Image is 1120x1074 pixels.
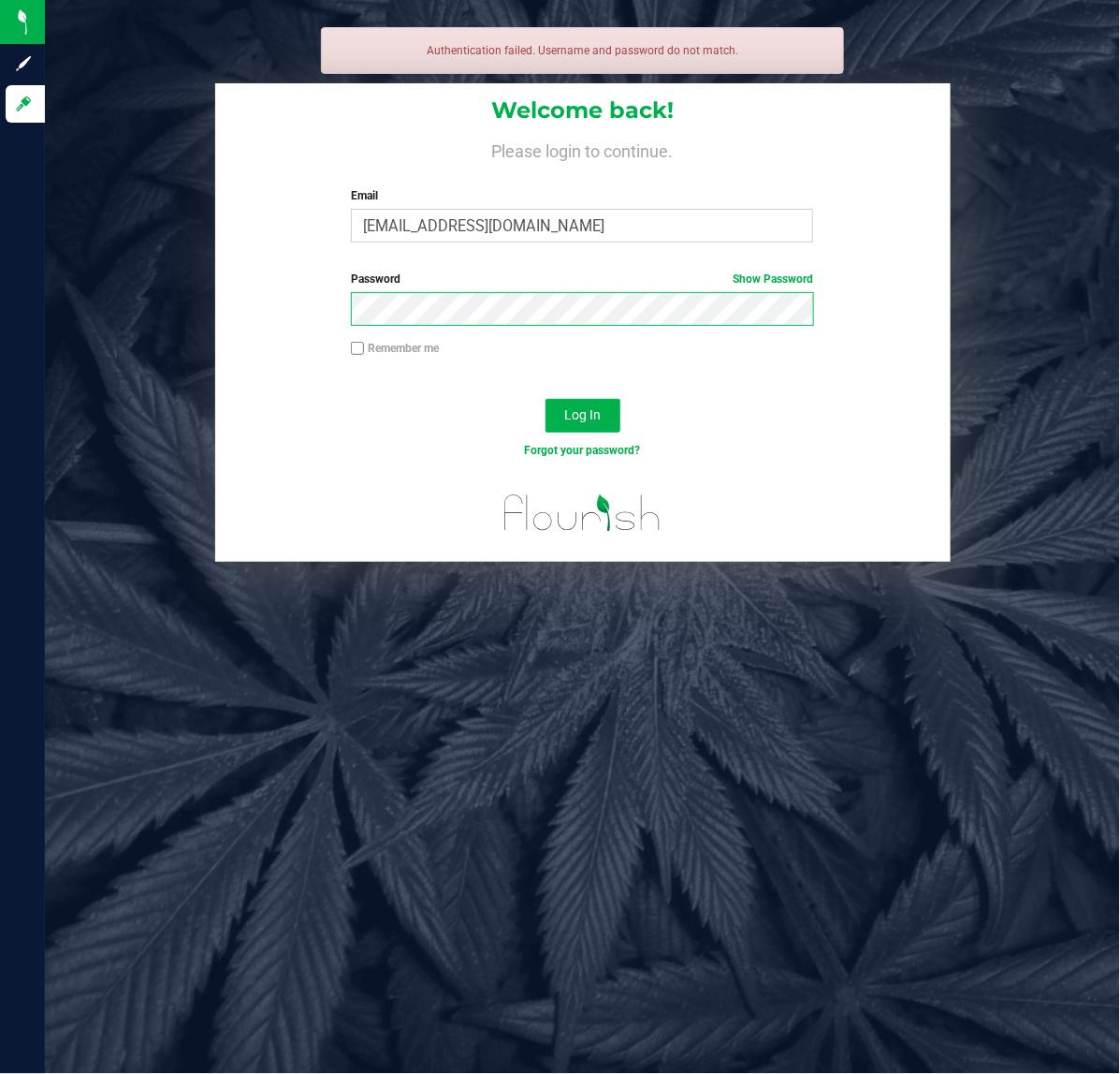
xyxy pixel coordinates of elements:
[351,272,400,286] span: Password
[14,95,33,113] inline-svg: Log in
[14,54,33,73] inline-svg: Sign up
[321,27,845,74] div: Authentication failed. Username and password do not match.
[490,479,675,547] img: flourish_logo.svg
[733,272,813,286] a: Show Password
[564,407,601,422] span: Log In
[351,340,439,357] label: Remember me
[351,342,364,355] input: Remember me
[524,444,640,457] a: Forgot your password?
[545,399,620,433] button: Log In
[215,98,951,123] h1: Welcome back!
[215,139,951,161] h4: Please login to continue.
[351,187,813,204] label: Email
